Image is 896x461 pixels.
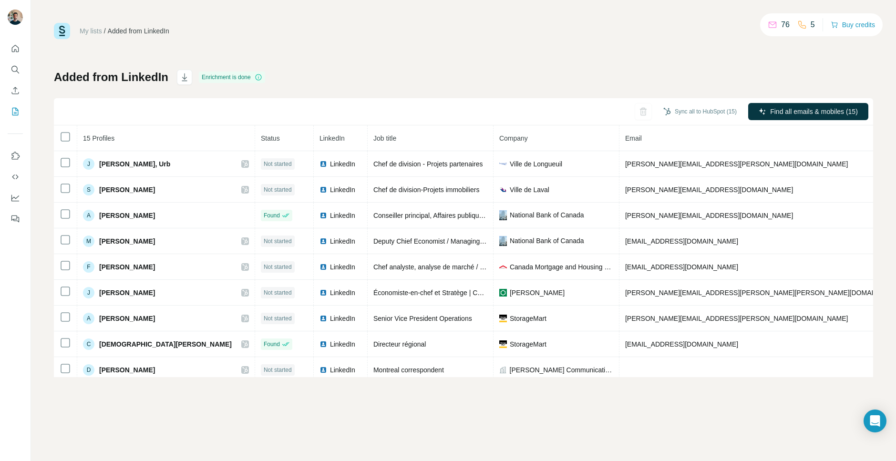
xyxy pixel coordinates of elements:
li: / [104,26,106,36]
div: F [83,261,94,273]
span: Not started [264,288,292,297]
span: Ville de Longueuil [510,159,562,169]
div: D [83,364,94,376]
span: LinkedIn [330,314,355,323]
h1: Added from LinkedIn [54,70,168,85]
span: [PERSON_NAME], Urb [99,159,170,169]
img: LinkedIn logo [319,263,327,271]
span: LinkedIn [330,365,355,375]
div: M [83,236,94,247]
span: [PERSON_NAME] [99,365,155,375]
span: Not started [264,185,292,194]
button: Find all emails & mobiles (15) [748,103,868,120]
span: [EMAIL_ADDRESS][DOMAIN_NAME] [625,263,738,271]
span: Not started [264,314,292,323]
div: A [83,210,94,221]
button: Enrich CSV [8,82,23,99]
img: LinkedIn logo [319,237,327,245]
img: company-logo [499,186,507,194]
span: LinkedIn [330,288,355,297]
button: Dashboard [8,189,23,206]
span: Status [261,134,280,142]
span: LinkedIn [330,236,355,246]
span: [PERSON_NAME][EMAIL_ADDRESS][PERSON_NAME][DOMAIN_NAME] [625,160,848,168]
span: [PERSON_NAME][EMAIL_ADDRESS][PERSON_NAME][DOMAIN_NAME] [625,315,848,322]
p: 76 [781,19,790,31]
img: LinkedIn logo [319,186,327,194]
img: company-logo [499,340,507,348]
span: Deputy Chief Economist / Managing Director & Head [373,237,529,245]
div: S [83,184,94,195]
span: LinkedIn [330,262,355,272]
span: [PERSON_NAME] [99,288,155,297]
span: [PERSON_NAME] [99,262,155,272]
div: A [83,313,94,324]
span: Find all emails & mobiles (15) [770,107,858,116]
span: [DEMOGRAPHIC_DATA][PERSON_NAME] [99,339,232,349]
img: company-logo [499,236,507,246]
span: Job title [373,134,396,142]
span: LinkedIn [330,159,355,169]
img: company-logo [499,289,507,297]
span: National Bank of Canada [510,210,584,220]
img: LinkedIn logo [319,160,327,168]
button: Use Surfe API [8,168,23,185]
span: Not started [264,237,292,246]
img: company-logo [499,315,507,322]
span: Chef analyste, analyse de marché / Gestionnaire de l'équipe d'analystes [373,263,587,271]
span: [PERSON_NAME] [99,236,155,246]
span: Found [264,211,280,220]
span: Senior Vice President Operations [373,315,472,322]
img: LinkedIn logo [319,366,327,374]
button: Quick start [8,40,23,57]
span: [PERSON_NAME] [99,314,155,323]
span: LinkedIn [330,339,355,349]
span: [PERSON_NAME] [99,185,155,195]
span: Company [499,134,528,142]
div: Added from LinkedIn [108,26,169,36]
span: Email [625,134,642,142]
img: company-logo [499,263,507,271]
span: StorageMart [510,314,546,323]
button: Use Surfe on LinkedIn [8,147,23,164]
span: Montreal correspondent [373,366,444,374]
span: LinkedIn [330,211,355,220]
span: Directeur régional [373,340,426,348]
button: Search [8,61,23,78]
span: StorageMart [510,339,546,349]
span: [PERSON_NAME] [99,211,155,220]
span: 15 Profiles [83,134,114,142]
div: Enrichment is done [199,72,265,83]
button: My lists [8,103,23,120]
div: J [83,287,94,298]
button: Buy credits [831,18,875,31]
span: [PERSON_NAME] Communications [510,365,613,375]
span: Chef de division - Projets partenaires [373,160,483,168]
span: Ville de Laval [510,185,549,195]
span: LinkedIn [319,134,345,142]
div: Open Intercom Messenger [864,410,886,432]
img: LinkedIn logo [319,315,327,322]
button: Sync all to HubSpot (15) [657,104,743,119]
span: [PERSON_NAME] [510,288,565,297]
span: Économiste-en-chef et Stratège | Chief Economist and Strategist [373,289,565,297]
img: company-logo [499,163,507,165]
span: National Bank of Canada [510,236,584,246]
span: Not started [264,366,292,374]
div: J [83,158,94,170]
span: Found [264,340,280,348]
span: [EMAIL_ADDRESS][DOMAIN_NAME] [625,340,738,348]
p: 5 [811,19,815,31]
img: LinkedIn logo [319,289,327,297]
span: Not started [264,160,292,168]
img: Surfe Logo [54,23,70,39]
span: [PERSON_NAME][EMAIL_ADDRESS][DOMAIN_NAME] [625,212,793,219]
span: Canada Mortgage and Housing Corporation (CMHC) Société canadienne d'hypothèques et de logement(SCHL) [510,262,613,272]
span: LinkedIn [330,185,355,195]
span: [EMAIL_ADDRESS][DOMAIN_NAME] [625,237,738,245]
button: Feedback [8,210,23,227]
a: My lists [80,27,102,35]
span: Conseiller principal, Affaires publiques | Chief Advisor, Public Affairs [373,212,573,219]
img: Avatar [8,10,23,25]
img: LinkedIn logo [319,340,327,348]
